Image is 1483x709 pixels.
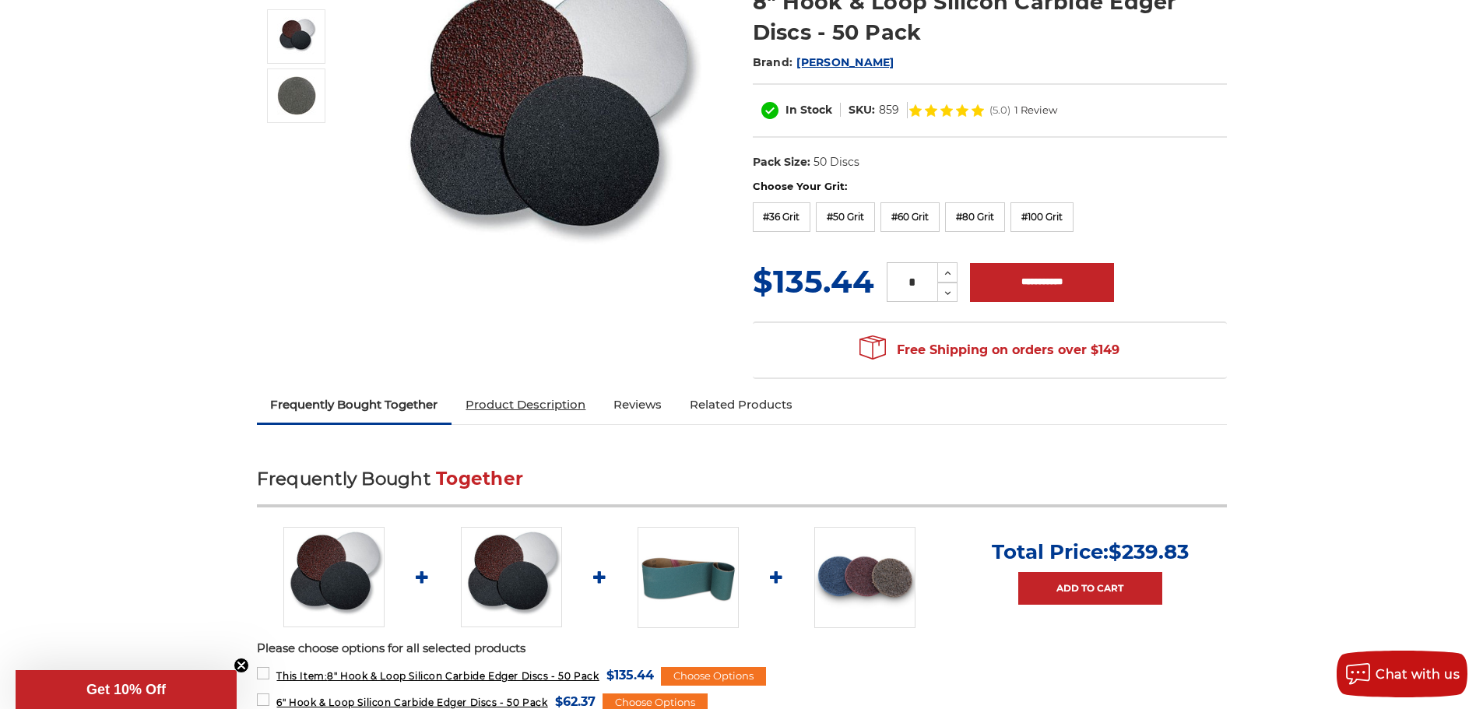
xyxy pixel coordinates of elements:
[753,179,1227,195] label: Choose Your Grit:
[599,388,676,422] a: Reviews
[1337,651,1467,697] button: Chat with us
[859,335,1119,366] span: Free Shipping on orders over $149
[277,17,316,56] img: Silicon Carbide 8" Hook & Loop Edger Discs
[277,76,316,115] img: 8" Hook & Loop Silicon Carbide Edger Discs
[1109,539,1189,564] span: $239.83
[989,105,1010,115] span: (5.0)
[676,388,807,422] a: Related Products
[753,154,810,170] dt: Pack Size:
[257,640,1227,658] p: Please choose options for all selected products
[992,539,1189,564] p: Total Price:
[661,667,766,686] div: Choose Options
[606,665,654,686] span: $135.44
[753,55,793,69] span: Brand:
[814,154,859,170] dd: 50 Discs
[753,262,874,300] span: $135.44
[283,527,385,627] img: Silicon Carbide 8" Hook & Loop Edger Discs
[1018,572,1162,605] a: Add to Cart
[257,468,430,490] span: Frequently Bought
[86,682,166,697] span: Get 10% Off
[276,670,327,682] strong: This Item:
[436,468,523,490] span: Together
[257,388,452,422] a: Frequently Bought Together
[452,388,599,422] a: Product Description
[16,670,237,709] div: Get 10% OffClose teaser
[276,697,547,708] span: 6" Hook & Loop Silicon Carbide Edger Discs - 50 Pack
[879,102,899,118] dd: 859
[796,55,894,69] a: [PERSON_NAME]
[276,670,599,682] span: 8" Hook & Loop Silicon Carbide Edger Discs - 50 Pack
[1376,667,1460,682] span: Chat with us
[1014,105,1057,115] span: 1 Review
[849,102,875,118] dt: SKU:
[785,103,832,117] span: In Stock
[234,658,249,673] button: Close teaser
